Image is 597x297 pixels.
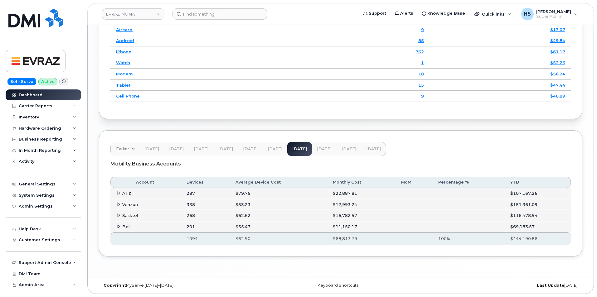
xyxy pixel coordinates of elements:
a: 85 [418,38,424,43]
a: 9 [421,93,424,98]
th: Devices [181,177,230,188]
a: Android [116,38,134,43]
div: [DATE] [421,283,582,288]
a: 762 [415,49,424,54]
span: [DATE] [317,146,332,151]
a: Earlier [111,142,139,156]
span: [DATE] [169,146,184,151]
th: 100% [433,232,505,245]
a: 1 [421,60,424,65]
span: Alerts [400,10,413,17]
strong: Last Update [537,283,564,288]
td: 201 [181,221,230,232]
strong: Copyright [104,283,126,288]
span: Sasktel [122,213,138,218]
span: [DATE] [366,146,381,151]
td: $62.62 [230,210,327,221]
td: $79.75 [230,188,327,199]
a: $49.84 [550,38,565,43]
a: $61.17 [550,49,565,54]
td: $22,887.81 [327,188,396,199]
span: Verizon [122,202,138,207]
th: $62.90 [230,232,327,245]
a: Aircard [116,27,133,32]
td: 338 [181,199,230,210]
a: Keyboard Shortcuts [318,283,358,288]
td: $55.47 [230,221,327,232]
a: $13.07 [550,27,565,32]
th: Account [130,177,181,188]
a: Alerts [391,7,418,20]
a: Cell Phone [116,93,140,98]
td: 268 [181,210,230,221]
span: Bell [122,224,130,229]
a: $56.24 [550,71,565,76]
a: $47.44 [550,83,565,88]
th: Monthly Cost [327,177,396,188]
a: Watch [116,60,130,65]
td: $11,150.17 [327,221,396,232]
span: Earlier [116,146,129,152]
td: 287 [181,188,230,199]
a: Modem [116,71,133,76]
a: iPhone [116,49,131,54]
th: $68,813.79 [327,232,396,245]
th: MoM [396,177,433,188]
td: $53.23 [230,199,327,210]
th: $444,190.86 [505,232,571,245]
td: $107,167.26 [505,188,571,199]
span: [DATE] [342,146,356,151]
span: Knowledge Base [427,10,465,17]
span: Super Admin [536,14,571,19]
a: 15 [418,83,424,88]
th: 1094 [181,232,230,245]
td: $116,478.94 [505,210,571,221]
span: [DATE] [218,146,233,151]
th: Average Device Cost [230,177,327,188]
span: [PERSON_NAME] [536,9,571,14]
input: Find something... [172,8,267,20]
a: Knowledge Base [418,7,469,20]
span: HS [524,10,531,18]
a: EVRAZ INC NA [102,8,164,20]
div: Heather Space [517,8,582,20]
td: $16,782.57 [327,210,396,221]
td: $69,183.57 [505,221,571,232]
div: Mobility Business Accounts [110,156,571,172]
div: Quicklinks [470,8,516,20]
td: $17,993.24 [327,199,396,210]
a: $48.89 [550,93,565,98]
a: Tablet [116,83,130,88]
a: 18 [418,71,424,76]
a: 9 [421,27,424,32]
th: Percentage % [433,177,505,188]
td: $151,361.09 [505,199,571,210]
a: $52.26 [550,60,565,65]
span: AT&T [122,191,135,196]
span: [DATE] [243,146,258,151]
th: YTD [505,177,571,188]
span: [DATE] [144,146,159,151]
a: Support [359,7,391,20]
span: Quicklinks [482,12,505,17]
span: [DATE] [268,146,282,151]
span: [DATE] [194,146,208,151]
div: MyServe [DATE]–[DATE] [99,283,260,288]
span: Support [369,10,386,17]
